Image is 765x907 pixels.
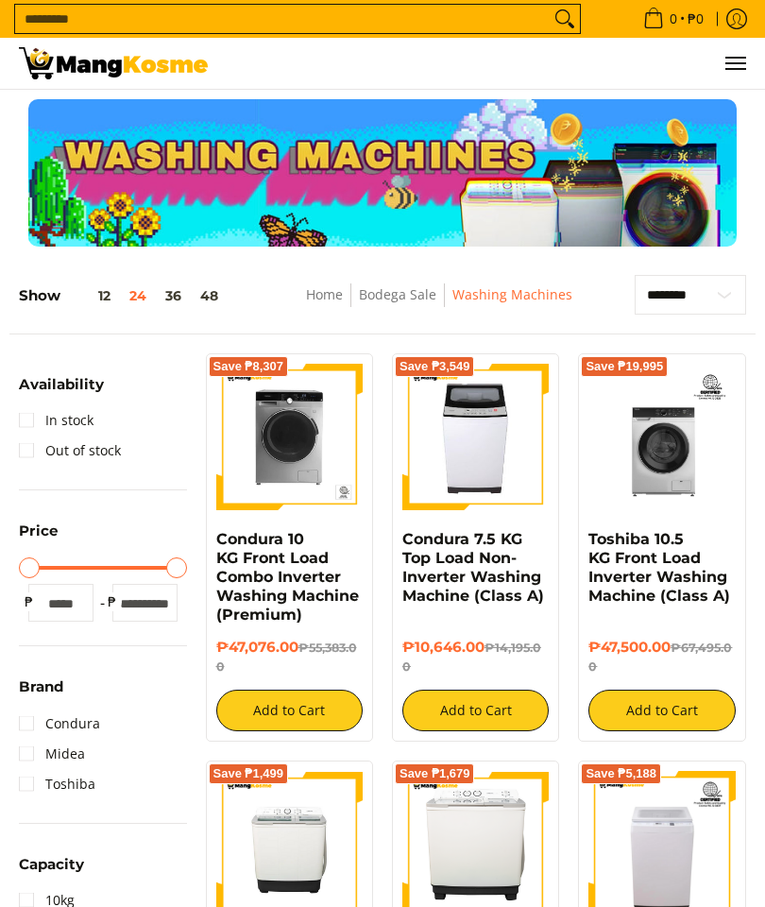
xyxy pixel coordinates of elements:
a: Bodega Sale [359,285,436,303]
span: Save ₱19,995 [586,361,663,372]
button: 36 [156,288,191,303]
button: Menu [723,38,746,89]
span: Price [19,523,59,538]
button: Add to Cart [588,690,735,731]
img: Washing Machines l Mang Kosme: Home Appliances Warehouse Sale Partner [19,47,208,79]
span: • [637,9,709,29]
button: Add to Cart [216,690,363,731]
button: Add to Cart [402,690,549,731]
a: Condura 10 KG Front Load Combo Inverter Washing Machine (Premium) [216,530,359,624]
ul: Customer Navigation [227,38,746,89]
h6: ₱47,500.00 [588,639,735,676]
a: Out of stock [19,436,121,466]
span: Save ₱3,549 [399,361,470,372]
button: Search [550,5,580,33]
a: Home [306,285,343,303]
summary: Open [19,377,104,405]
span: Brand [19,679,63,693]
a: Washing Machines [452,285,572,303]
span: Save ₱1,679 [399,768,470,779]
span: ₱ [19,592,38,611]
span: Availability [19,377,104,391]
img: Condura 10 KG Front Load Combo Inverter Washing Machine (Premium) [216,364,363,510]
span: Save ₱1,499 [213,768,284,779]
h5: Show [19,287,228,305]
span: Save ₱5,188 [586,768,656,779]
a: Toshiba [19,769,95,799]
summary: Open [19,523,59,552]
del: ₱14,195.00 [402,641,541,674]
summary: Open [19,857,84,885]
h6: ₱10,646.00 [402,639,549,676]
a: Condura 7.5 KG Top Load Non-Inverter Washing Machine (Class A) [402,530,544,605]
a: Midea [19,739,85,769]
span: 0 [667,12,680,26]
img: Toshiba 10.5 KG Front Load Inverter Washing Machine (Class A) [588,364,735,510]
summary: Open [19,679,63,708]
a: Condura [19,709,100,739]
nav: Breadcrumbs [262,283,616,326]
del: ₱67,495.00 [588,641,732,674]
h6: ₱47,076.00 [216,639,363,676]
del: ₱55,383.00 [216,641,357,674]
span: Save ₱8,307 [213,361,284,372]
img: condura-7.5kg-topload-non-inverter-washing-machine-class-c-full-view-mang-kosme [407,364,545,510]
button: 12 [60,288,120,303]
span: ₱0 [685,12,706,26]
button: 48 [191,288,228,303]
a: Toshiba 10.5 KG Front Load Inverter Washing Machine (Class A) [588,530,730,605]
span: ₱ [103,592,122,611]
a: In stock [19,405,93,436]
nav: Main Menu [227,38,746,89]
span: Capacity [19,857,84,871]
button: 24 [120,288,156,303]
